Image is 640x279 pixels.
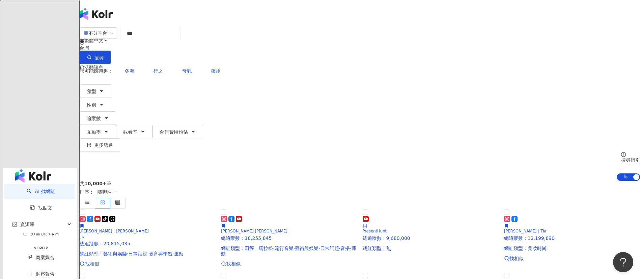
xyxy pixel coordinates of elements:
span: 母乳 [182,68,192,74]
p: 總追蹤數 ： 12,199,890 [504,235,640,241]
span: appstore [84,31,88,35]
span: 流行音樂 [275,246,294,251]
span: [PERSON_NAME]｜Tia [504,229,547,233]
span: PresentHunt [363,229,387,233]
span: 冬海 [125,68,134,74]
a: 找相似 [504,256,640,261]
span: 日常話題 [320,246,339,251]
a: KOL AvatarPresentHunt總追蹤數：9,680,000網紅類型：無 [363,208,499,251]
button: 母乳 [175,64,199,78]
span: 追蹤數 [87,116,101,121]
a: searchAI 找網紅 [27,189,55,194]
span: · [318,246,320,251]
span: · [127,251,128,256]
button: 追蹤數 [80,111,116,125]
a: 找相似 [80,261,216,267]
div: 排序： [80,186,640,198]
button: 性別 [80,98,111,111]
a: 效益預測報告ALPHA [12,230,70,256]
p: 總追蹤數 ： 9,680,000 [363,235,499,241]
span: 您可能感興趣： [80,68,113,74]
button: 夜睡 [204,64,227,78]
p: 網紅類型 ： [221,246,357,256]
span: 藝術與娛樂 [295,246,318,251]
a: 商案媒合 [28,255,55,260]
span: · [147,251,148,256]
span: 音樂 [340,246,350,251]
img: logo [80,8,113,20]
span: 10,000+ [84,181,107,186]
span: 觀看率 [123,129,137,135]
a: 找相似 [221,261,357,267]
button: 合作費用預估 [152,125,203,138]
button: 類型 [80,84,111,98]
span: 美妝時尚 [528,246,547,251]
p: 網紅類型 ： 無 [363,246,499,251]
span: 找相似 [509,256,524,261]
span: 互動率 [87,129,101,135]
button: 行之 [146,64,170,78]
p: 網紅類型 ： [80,251,216,256]
span: 性別 [87,102,96,108]
span: · [172,251,174,256]
div: 台灣 [80,45,640,51]
div: 不分平台 [84,28,107,38]
img: logo [15,169,51,183]
span: · [294,246,295,251]
span: 關聯性 [98,187,118,197]
span: 日常話題 [128,251,147,256]
span: 找相似 [226,261,241,267]
span: 教育與學習 [149,251,172,256]
button: 互動率 [80,125,116,138]
span: 活動訊息 [84,65,103,70]
button: 冬海 [118,64,141,78]
span: [PERSON_NAME] [PERSON_NAME] [221,229,287,233]
a: KOL Avatar[PERSON_NAME]｜Tia總追蹤數：12,199,890網紅類型：美妝時尚找相似 [504,208,640,261]
span: 行之 [154,68,163,74]
div: 共 筆 [80,181,640,186]
span: · [339,246,340,251]
iframe: Help Scout Beacon - Open [613,252,633,272]
span: 夜睡 [211,68,220,74]
p: 總追蹤數 ： 18,255,845 [221,235,357,241]
span: environment [80,40,84,45]
button: 搜尋 [80,51,111,64]
span: 運動 [174,251,183,256]
span: 田徑、馬拉松 [245,246,273,251]
a: KOL Avatar[PERSON_NAME]｜[PERSON_NAME]總追蹤數：20,815,035網紅類型：藝術與娛樂·日常話題·教育與學習·運動找相似 [80,208,216,267]
span: 更多篩選 [94,142,113,148]
button: 更多篩選 [80,138,120,152]
button: 觀看率 [116,125,152,138]
div: 搜尋指引 [621,157,640,163]
span: 搜尋 [94,55,104,60]
span: 類型 [87,89,96,94]
span: 合作費用預估 [160,129,188,135]
a: 洞察報告 [28,271,55,277]
span: [PERSON_NAME]｜[PERSON_NAME] [80,229,149,233]
p: 總追蹤數 ： 20,815,035 [80,241,216,246]
span: · [273,246,274,251]
span: 資源庫 [20,217,34,232]
a: KOL Avatar[PERSON_NAME] [PERSON_NAME]總追蹤數：18,255,845網紅類型：田徑、馬拉松·流行音樂·藝術與娛樂·日常話題·音樂·運動找相似 [221,208,357,267]
span: question-circle [621,152,626,157]
p: 網紅類型 ： [504,246,640,251]
a: 找貼文 [30,205,52,211]
span: · [350,246,351,251]
span: 藝術與娛樂 [103,251,127,256]
span: 運動 [221,246,356,256]
span: 找相似 [85,261,99,267]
